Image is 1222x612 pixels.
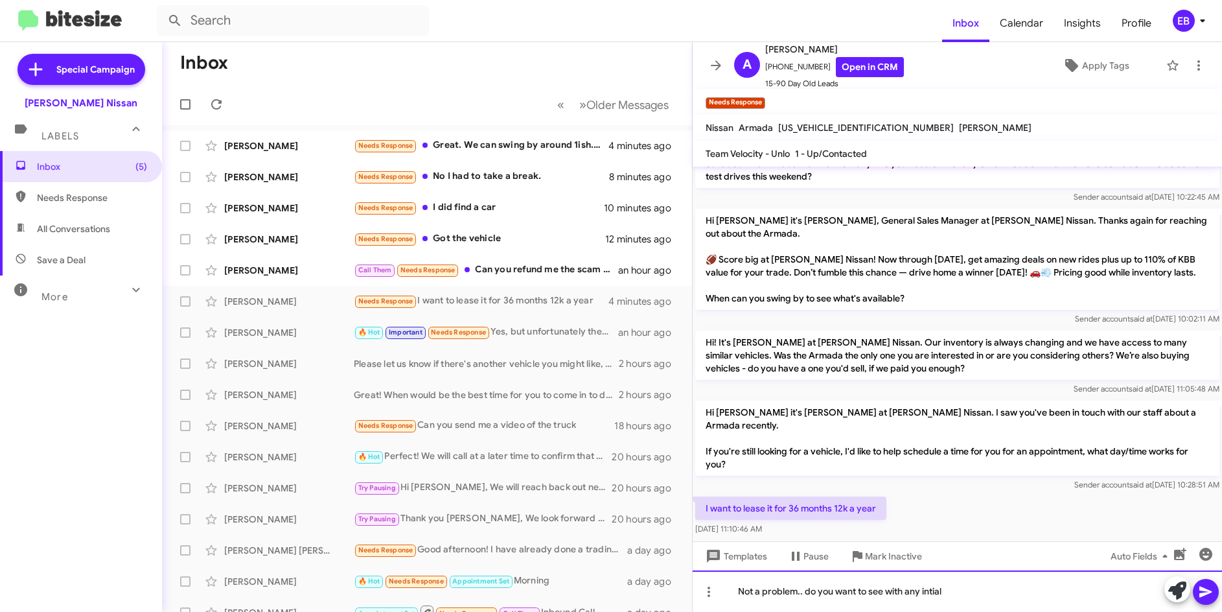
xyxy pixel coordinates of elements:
[37,160,147,173] span: Inbox
[354,574,627,589] div: Morning
[1111,5,1162,42] a: Profile
[608,295,682,308] div: 4 minutes ago
[354,231,605,246] div: Got the vehicle
[452,577,509,585] span: Appointment Set
[224,264,354,277] div: [PERSON_NAME]
[358,266,392,274] span: Call Them
[389,577,444,585] span: Needs Response
[612,513,682,526] div: 20 hours ago
[354,480,612,495] div: Hi [PERSON_NAME], We will reach back out next week, and see when it's a better time for you!
[743,54,752,75] span: A
[354,388,619,401] div: Great! When would be the best time for you to come in to discuss your vehicle? Let me know!
[695,497,886,520] p: I want to lease it for 36 months 12k a year
[354,138,608,153] div: Great. We can swing by around 1ish. Not looking to test drive. Just want to see if we can work ou...
[618,326,682,339] div: an hour ago
[1031,54,1160,77] button: Apply Tags
[224,513,354,526] div: [PERSON_NAME]
[693,571,1222,612] div: Not a problem.. do you want to see with any intial
[224,544,354,557] div: [PERSON_NAME] [PERSON_NAME]
[703,545,767,568] span: Templates
[41,130,79,142] span: Labels
[608,139,682,152] div: 4 minutes ago
[354,357,619,370] div: Please let us know if there's another vehicle you might like, here is our website. [URL][DOMAIN_N...
[354,294,608,309] div: I want to lease it for 36 months 12k a year
[135,160,147,173] span: (5)
[1129,192,1151,202] span: said at
[836,57,904,77] a: Open in CRM
[571,91,676,118] button: Next
[765,57,904,77] span: [PHONE_NUMBER]
[1129,384,1151,394] span: said at
[358,453,380,461] span: 🔥 Hot
[358,484,396,492] span: Try Pausing
[1129,480,1152,489] span: said at
[358,172,413,181] span: Needs Response
[765,77,904,90] span: 15-90 Day Old Leads
[354,543,627,558] div: Good afternoon! I have already done a trading last night with the assistance of [PERSON_NAME]
[224,388,354,401] div: [PERSON_NAME]
[56,63,135,76] span: Special Campaign
[1074,384,1219,394] span: Sender account [DATE] 11:05:48 AM
[37,191,147,204] span: Needs Response
[1074,480,1219,489] span: Sender account [DATE] 10:28:51 AM
[25,97,137,110] div: [PERSON_NAME] Nissan
[1162,10,1208,32] button: EB
[358,546,413,554] span: Needs Response
[224,575,354,588] div: [PERSON_NAME]
[224,139,354,152] div: [PERSON_NAME]
[605,233,682,246] div: 12 minutes ago
[839,545,932,568] button: Mark Inactive
[959,122,1032,134] span: [PERSON_NAME]
[557,97,564,113] span: «
[224,326,354,339] div: [PERSON_NAME]
[354,169,609,184] div: No I had to take a break.
[224,357,354,370] div: [PERSON_NAME]
[354,449,612,464] div: Perfect! We will call at a later time to confirm that appointment with you, Thank you [PERSON_NAME]!
[17,54,145,85] a: Special Campaign
[706,122,733,134] span: Nissan
[614,419,682,432] div: 18 hours ago
[778,122,954,134] span: [US_VEHICLE_IDENTIFICATION_NUMBER]
[550,91,676,118] nav: Page navigation example
[865,545,922,568] span: Mark Inactive
[609,171,682,183] div: 8 minutes ago
[180,53,228,73] h1: Inbox
[37,253,86,266] span: Save a Deal
[358,235,413,243] span: Needs Response
[400,266,455,274] span: Needs Response
[1075,314,1219,324] span: Sender account [DATE] 10:02:11 AM
[354,200,604,215] div: I did find a car
[803,545,829,568] span: Pause
[989,5,1054,42] a: Calendar
[1100,545,1183,568] button: Auto Fields
[612,482,682,495] div: 20 hours ago
[695,331,1219,380] p: Hi! It's [PERSON_NAME] at [PERSON_NAME] Nissan. Our inventory is always changing and we have acce...
[358,577,380,585] span: 🔥 Hot
[739,122,773,134] span: Armada
[224,171,354,183] div: [PERSON_NAME]
[224,451,354,464] div: [PERSON_NAME]
[157,5,429,36] input: Search
[706,148,790,159] span: Team Velocity - Unlo
[1074,192,1219,202] span: Sender account [DATE] 10:22:45 AM
[224,233,354,246] div: [PERSON_NAME]
[358,204,413,212] span: Needs Response
[224,295,354,308] div: [PERSON_NAME]
[604,202,682,215] div: 10 minutes ago
[224,482,354,495] div: [PERSON_NAME]
[579,97,586,113] span: »
[695,209,1219,310] p: Hi [PERSON_NAME] it's [PERSON_NAME], General Sales Manager at [PERSON_NAME] Nissan. Thanks again ...
[627,544,682,557] div: a day ago
[549,91,572,118] button: Previous
[358,297,413,305] span: Needs Response
[612,451,682,464] div: 20 hours ago
[1173,10,1195,32] div: EB
[354,418,614,433] div: Can you send me a video of the truck
[354,325,618,340] div: Yes, but unfortunately they said I wouldn't qualify even if I traded in 2 vehicles. It was funny ...
[1111,545,1173,568] span: Auto Fields
[358,141,413,150] span: Needs Response
[1082,54,1129,77] span: Apply Tags
[618,264,682,277] div: an hour ago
